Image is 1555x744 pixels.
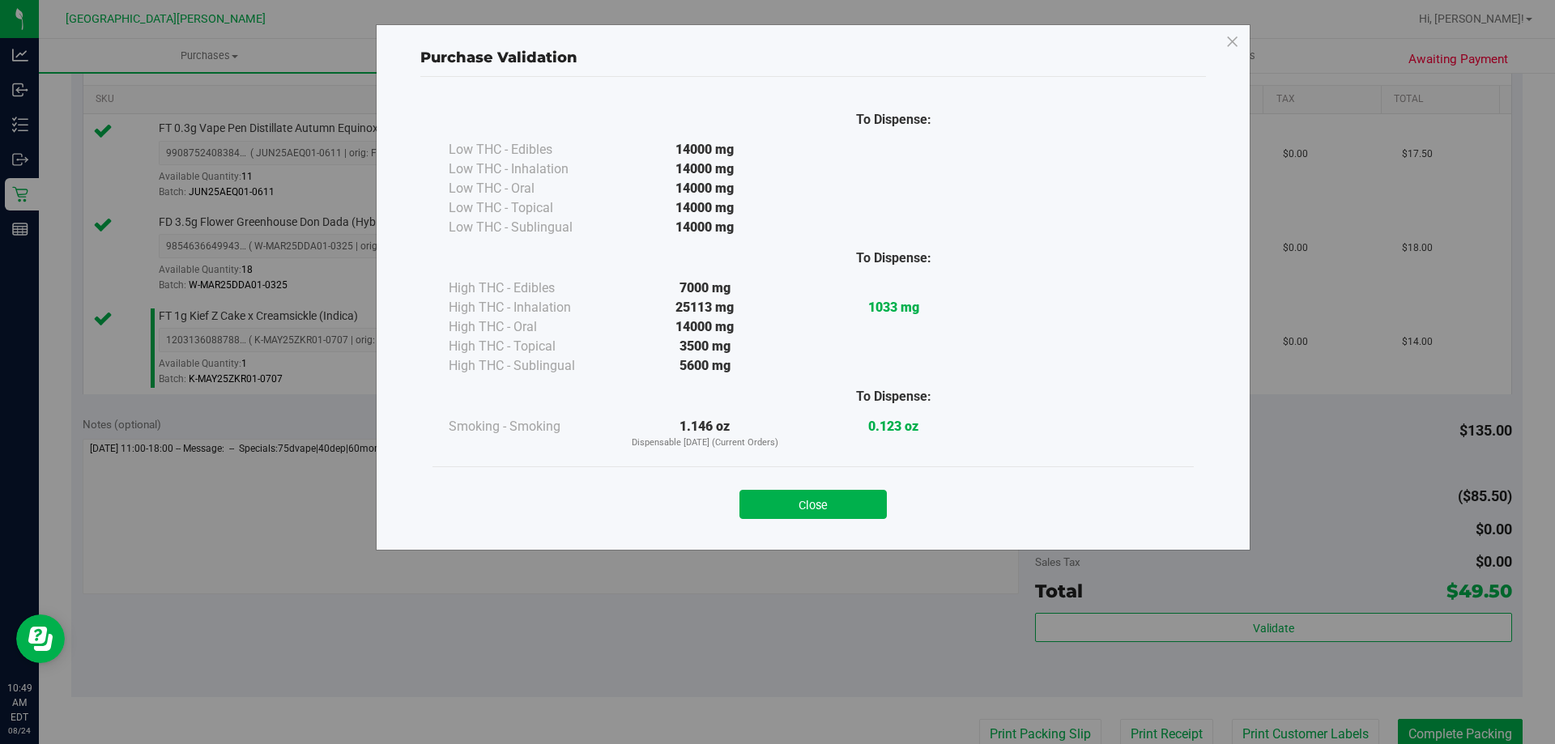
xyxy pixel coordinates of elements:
[449,179,611,198] div: Low THC - Oral
[611,298,799,317] div: 25113 mg
[868,300,919,315] strong: 1033 mg
[611,198,799,218] div: 14000 mg
[611,278,799,298] div: 7000 mg
[611,140,799,159] div: 14000 mg
[449,218,611,237] div: Low THC - Sublingual
[611,417,799,450] div: 1.146 oz
[449,198,611,218] div: Low THC - Topical
[799,110,988,130] div: To Dispense:
[449,140,611,159] div: Low THC - Edibles
[449,356,611,376] div: High THC - Sublingual
[449,417,611,436] div: Smoking - Smoking
[611,159,799,179] div: 14000 mg
[799,387,988,406] div: To Dispense:
[739,490,887,519] button: Close
[611,317,799,337] div: 14000 mg
[611,218,799,237] div: 14000 mg
[420,49,577,66] span: Purchase Validation
[868,419,918,434] strong: 0.123 oz
[449,278,611,298] div: High THC - Edibles
[611,436,799,450] p: Dispensable [DATE] (Current Orders)
[611,179,799,198] div: 14000 mg
[449,337,611,356] div: High THC - Topical
[449,159,611,179] div: Low THC - Inhalation
[16,614,65,663] iframe: Resource center
[799,249,988,268] div: To Dispense:
[611,337,799,356] div: 3500 mg
[449,317,611,337] div: High THC - Oral
[611,356,799,376] div: 5600 mg
[449,298,611,317] div: High THC - Inhalation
